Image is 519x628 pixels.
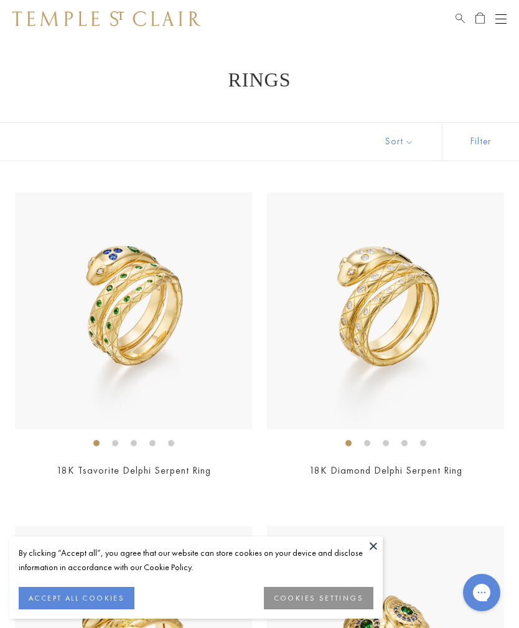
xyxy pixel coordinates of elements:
[267,192,504,429] img: R31835-SERPENT
[309,464,462,477] a: 18K Diamond Delphi Serpent Ring
[19,546,373,574] div: By clicking “Accept all”, you agree that our website can store cookies on your device and disclos...
[15,192,252,429] img: R36135-SRPBSTG
[31,68,488,91] h1: Rings
[57,464,211,477] a: 18K Tsavorite Delphi Serpent Ring
[442,123,519,161] button: Show filters
[357,123,442,161] button: Show sort by
[475,11,485,26] a: Open Shopping Bag
[19,587,134,609] button: ACCEPT ALL COOKIES
[456,11,465,26] a: Search
[12,11,200,26] img: Temple St. Clair
[264,587,373,609] button: COOKIES SETTINGS
[457,569,507,616] iframe: Gorgias live chat messenger
[495,11,507,26] button: Open navigation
